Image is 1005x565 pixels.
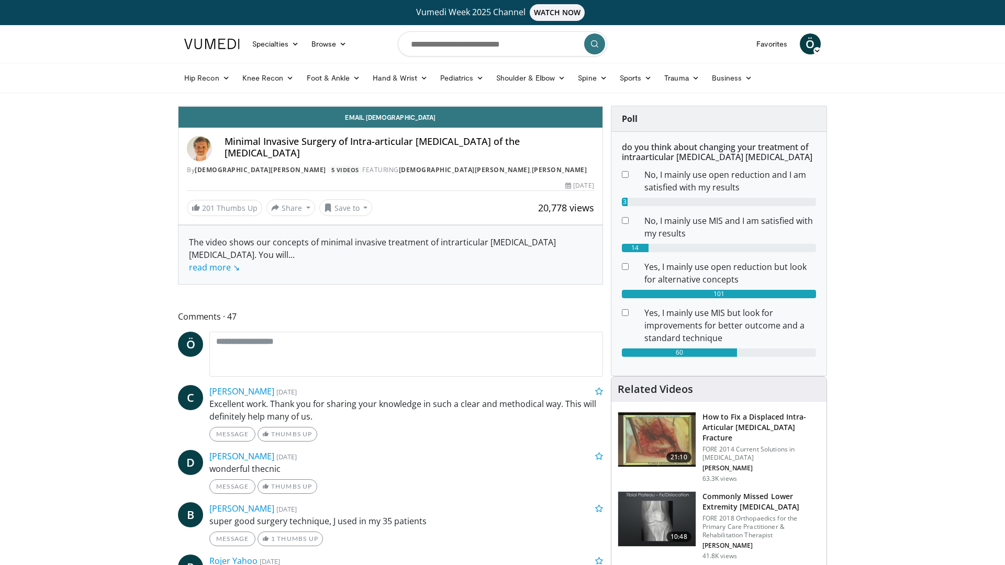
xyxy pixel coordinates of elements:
a: Shoulder & Elbow [490,67,572,88]
span: 10:48 [666,532,691,542]
p: wonderful thecnic [209,462,603,475]
div: By FEATURING , [187,165,594,175]
span: 201 [202,203,215,213]
a: Spine [572,67,613,88]
img: Avatar [187,136,212,161]
dd: No, I mainly use open reduction and I am satisfied with my results [636,168,824,194]
dd: Yes, I mainly use MIS but look for improvements for better outcome and a standard technique [636,307,824,344]
div: 60 [622,348,738,357]
video-js: Video Player [178,106,602,107]
h4: Minimal Invasive Surgery of Intra-articular [MEDICAL_DATA] of the [MEDICAL_DATA] [225,136,594,159]
span: Comments 47 [178,310,603,323]
a: Hip Recon [178,67,236,88]
a: [DEMOGRAPHIC_DATA][PERSON_NAME] [399,165,530,174]
a: 5 Videos [328,165,362,174]
a: Ö [178,332,203,357]
p: Excellent work. Thank you for sharing your knowledge in such a clear and methodical way. This wil... [209,398,603,423]
a: C [178,385,203,410]
a: Pediatrics [434,67,490,88]
img: 4aa379b6-386c-4fb5-93ee-de5617843a87.150x105_q85_crop-smart_upscale.jpg [618,492,696,546]
a: 21:10 How to Fix a Displaced Intra-Articular [MEDICAL_DATA] Fracture FORE 2014 Current Solutions ... [618,412,820,483]
small: [DATE] [276,387,297,397]
span: WATCH NOW [530,4,585,21]
a: Browse [305,33,353,54]
input: Search topics, interventions [398,31,607,56]
div: 101 [622,290,816,298]
button: Share [266,199,315,216]
a: read more ↘ [189,262,240,273]
a: D [178,450,203,475]
div: 3 [622,198,628,206]
p: [PERSON_NAME] [702,541,820,550]
a: Hand & Wrist [366,67,434,88]
a: [PERSON_NAME] [209,503,274,514]
span: 20,778 views [538,201,594,214]
a: Thumbs Up [258,427,317,442]
a: [DEMOGRAPHIC_DATA][PERSON_NAME] [195,165,326,174]
a: 10:48 Commonly Missed Lower Extremity [MEDICAL_DATA] FORE 2018 Orthopaedics for the Primary Care ... [618,491,820,560]
p: FORE 2014 Current Solutions in [MEDICAL_DATA] [702,445,820,462]
dd: No, I mainly use MIS and I am satisfied with my results [636,214,824,240]
a: [PERSON_NAME] [209,450,274,462]
a: Thumbs Up [258,479,317,494]
h4: Related Videos [618,383,693,395]
a: [PERSON_NAME] [209,386,274,397]
p: FORE 2018 Orthopaedics for the Primary Care Practitioner & Rehabilitation Therapist [702,514,820,539]
a: Favorites [750,33,794,54]
button: Save to [319,199,373,216]
a: Message [209,532,255,546]
p: super good surgery technique, J used in my 35 patients [209,515,603,527]
p: 41.8K views [702,552,737,560]
div: [DATE] [565,181,594,190]
h3: Commonly Missed Lower Extremity [MEDICAL_DATA] [702,491,820,512]
a: B [178,502,203,527]
a: Trauma [658,67,706,88]
a: 201 Thumbs Up [187,200,262,216]
a: Specialties [246,33,305,54]
a: [PERSON_NAME] [532,165,587,174]
a: Foot & Ankle [300,67,367,88]
p: [PERSON_NAME] [702,464,820,472]
h3: How to Fix a Displaced Intra-Articular [MEDICAL_DATA] Fracture [702,412,820,443]
a: Vumedi Week 2025 ChannelWATCH NOW [186,4,819,21]
span: 21:10 [666,452,691,462]
a: Sports [613,67,658,88]
a: 1 Thumbs Up [258,532,323,546]
small: [DATE] [276,452,297,461]
a: Business [706,67,759,88]
a: Ö [800,33,821,54]
a: Knee Recon [236,67,300,88]
img: VuMedi Logo [184,39,240,49]
strong: Poll [622,113,638,125]
div: 14 [622,244,649,252]
div: The video shows our concepts of minimal invasive treatment of intrarticular [MEDICAL_DATA] [MEDIC... [189,236,592,274]
span: 1 [271,535,275,543]
a: Message [209,427,255,442]
img: 55ff4537-6d30-4030-bbbb-bab469c05b17.150x105_q85_crop-smart_upscale.jpg [618,412,696,467]
h6: do you think about changing your treatment of intraarticular [MEDICAL_DATA] [MEDICAL_DATA] [622,142,816,162]
p: 63.3K views [702,474,737,483]
dd: Yes, I mainly use open reduction but look for alternative concepts [636,261,824,286]
small: [DATE] [276,504,297,514]
a: Message [209,479,255,494]
a: Email [DEMOGRAPHIC_DATA] [178,107,602,128]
